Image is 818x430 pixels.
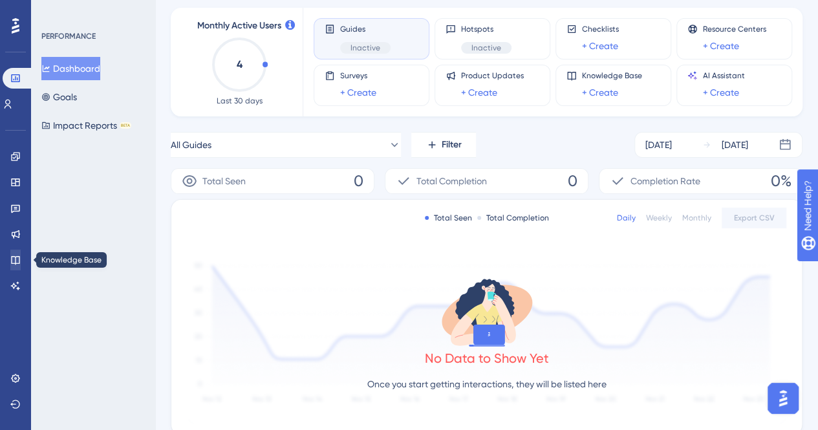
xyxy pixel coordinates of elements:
div: Total Completion [477,213,549,223]
text: 4 [237,58,243,70]
span: Guides [340,24,391,34]
span: Export CSV [734,213,775,223]
div: PERFORMANCE [41,31,96,41]
span: Monthly Active Users [197,18,281,34]
a: + Create [703,38,739,54]
div: Total Seen [425,213,472,223]
span: Filter [442,137,462,153]
span: AI Assistant [703,70,745,81]
span: Surveys [340,70,376,81]
iframe: UserGuiding AI Assistant Launcher [764,379,802,418]
button: Impact ReportsBETA [41,114,131,137]
a: + Create [340,85,376,100]
div: BETA [120,122,131,129]
span: Total Seen [202,173,246,189]
span: Total Completion [416,173,487,189]
div: Weekly [646,213,672,223]
span: Hotspots [461,24,511,34]
span: All Guides [171,137,211,153]
div: Monthly [682,213,711,223]
span: 0 [354,171,363,191]
span: Inactive [471,43,501,53]
div: Daily [617,213,636,223]
a: + Create [582,38,618,54]
button: Filter [411,132,476,158]
button: Export CSV [722,208,786,228]
button: Goals [41,85,77,109]
a: + Create [582,85,618,100]
span: Knowledge Base [582,70,642,81]
span: Last 30 days [217,96,263,106]
span: 0 [568,171,577,191]
div: No Data to Show Yet [425,349,549,367]
span: 0% [771,171,791,191]
div: [DATE] [645,137,672,153]
a: + Create [461,85,497,100]
p: Once you start getting interactions, they will be listed here [367,376,607,392]
span: Need Help? [30,3,81,19]
span: Checklists [582,24,619,34]
div: [DATE] [722,137,748,153]
span: Product Updates [461,70,524,81]
span: Resource Centers [703,24,766,34]
span: Inactive [350,43,380,53]
a: + Create [703,85,739,100]
span: Completion Rate [630,173,700,189]
button: Dashboard [41,57,100,80]
button: All Guides [171,132,401,158]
